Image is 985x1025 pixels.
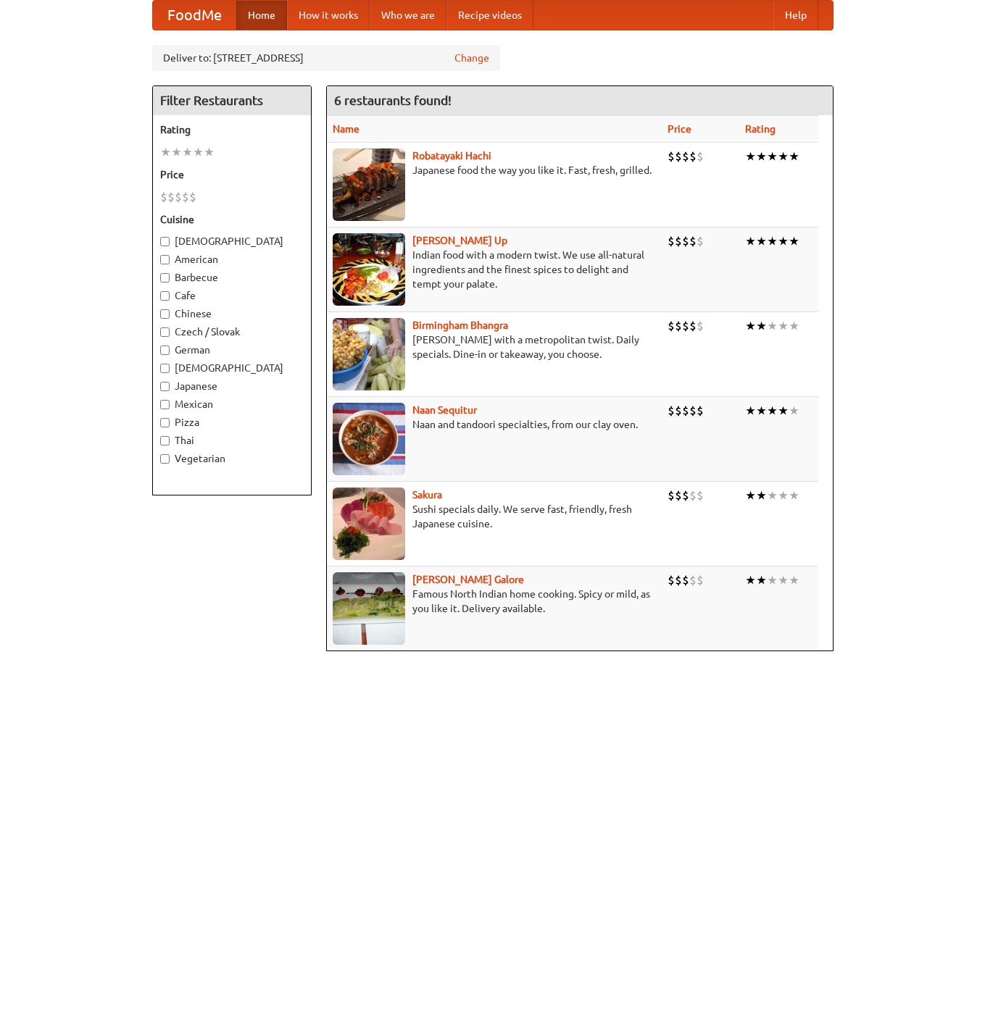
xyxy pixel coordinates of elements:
[778,148,789,164] li: ★
[682,403,689,419] li: $
[333,572,405,645] img: currygalore.jpg
[745,572,756,588] li: ★
[767,572,778,588] li: ★
[160,346,170,355] input: German
[789,233,799,249] li: ★
[745,123,776,135] a: Rating
[689,488,697,503] li: $
[333,318,405,390] img: bhangra.jpg
[697,488,704,503] li: $
[446,1,533,30] a: Recipe videos
[160,433,304,448] label: Thai
[412,235,507,246] a: [PERSON_NAME] Up
[160,327,170,337] input: Czech / Slovak
[160,306,304,321] label: Chinese
[412,489,442,501] a: Sakura
[778,318,789,334] li: ★
[160,397,304,411] label: Mexican
[756,403,767,419] li: ★
[412,574,524,585] a: [PERSON_NAME] Galore
[675,148,682,164] li: $
[756,318,767,334] li: ★
[778,572,789,588] li: ★
[333,248,657,291] p: Indian food with a modern twist. We use all-natural ingredients and the finest spices to delight ...
[160,273,170,283] input: Barbecue
[675,233,682,249] li: $
[160,291,170,301] input: Cafe
[160,400,170,409] input: Mexican
[745,233,756,249] li: ★
[182,189,189,205] li: $
[682,148,689,164] li: $
[675,572,682,588] li: $
[745,148,756,164] li: ★
[153,1,236,30] a: FoodMe
[697,403,704,419] li: $
[745,403,756,419] li: ★
[689,572,697,588] li: $
[160,255,170,264] input: American
[767,148,778,164] li: ★
[675,318,682,334] li: $
[160,451,304,466] label: Vegetarian
[773,1,818,30] a: Help
[333,332,657,361] p: [PERSON_NAME] with a metropolitan twist. Daily specials. Dine-in or takeaway, you choose.
[789,148,799,164] li: ★
[778,488,789,503] li: ★
[333,488,405,560] img: sakura.jpg
[160,122,304,137] h5: Rating
[668,233,675,249] li: $
[152,45,500,71] div: Deliver to: [STREET_ADDRESS]
[778,233,789,249] li: ★
[175,189,182,205] li: $
[789,403,799,419] li: ★
[160,212,304,227] h5: Cuisine
[160,364,170,373] input: [DEMOGRAPHIC_DATA]
[412,404,477,416] a: Naan Sequitur
[160,361,304,375] label: [DEMOGRAPHIC_DATA]
[334,93,452,107] ng-pluralize: 6 restaurants found!
[160,144,171,160] li: ★
[160,309,170,319] input: Chinese
[789,572,799,588] li: ★
[160,454,170,464] input: Vegetarian
[675,403,682,419] li: $
[689,233,697,249] li: $
[668,318,675,334] li: $
[697,318,704,334] li: $
[745,318,756,334] li: ★
[767,233,778,249] li: ★
[160,189,167,205] li: $
[697,148,704,164] li: $
[287,1,370,30] a: How it works
[668,572,675,588] li: $
[160,234,304,248] label: [DEMOGRAPHIC_DATA]
[160,382,170,391] input: Japanese
[236,1,287,30] a: Home
[756,488,767,503] li: ★
[778,403,789,419] li: ★
[160,436,170,445] input: Thai
[697,572,704,588] li: $
[160,418,170,427] input: Pizza
[745,488,756,503] li: ★
[333,587,657,616] p: Famous North Indian home cooking. Spicy or mild, as you like it. Delivery available.
[675,488,682,503] li: $
[668,488,675,503] li: $
[682,233,689,249] li: $
[160,415,304,430] label: Pizza
[756,233,767,249] li: ★
[682,572,689,588] li: $
[189,189,196,205] li: $
[333,163,657,177] p: Japanese food the way you like it. Fast, fresh, grilled.
[668,123,691,135] a: Price
[160,288,304,303] label: Cafe
[412,319,508,331] b: Birmingham Bhangra
[370,1,446,30] a: Who we are
[756,572,767,588] li: ★
[767,488,778,503] li: ★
